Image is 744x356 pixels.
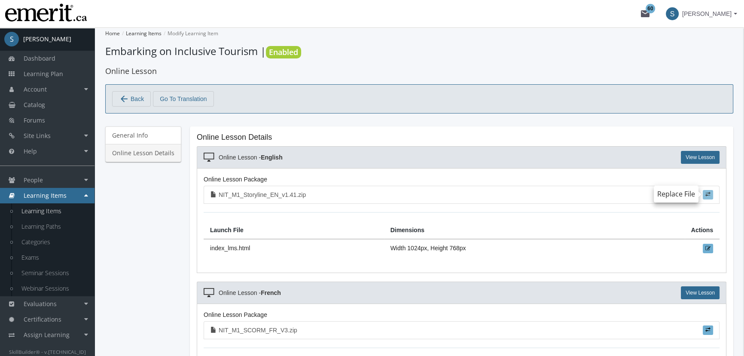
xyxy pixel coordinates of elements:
[682,6,732,21] span: [PERSON_NAME]
[657,189,695,199] div: Replace File
[204,310,267,319] label: Online Lesson Package
[24,116,45,124] span: Forums
[685,221,720,239] th: Actions
[681,286,720,299] a: View Lesson
[13,265,95,281] a: Seminar Sessions
[13,250,95,265] a: Exams
[13,203,95,219] a: Learning Items
[640,9,650,19] mat-icon: mail
[24,54,55,62] span: Dashboard
[384,239,685,258] td: Width 1024px, Height 768px
[666,7,679,20] span: S
[261,289,281,296] strong: French
[24,176,43,184] span: People
[160,92,207,106] span: Go To Translation
[105,44,733,58] h1: Embarking on Inclusive Tourism |
[105,126,181,144] a: General Info
[4,32,19,46] span: S
[681,151,720,164] a: View Lesson
[204,175,267,184] label: Online Lesson Package
[24,191,67,199] span: Learning Items
[24,101,45,109] span: Catalog
[197,133,726,142] h2: Online Lesson Details
[23,35,71,43] div: [PERSON_NAME]
[162,28,218,40] li: Modify Learning Item
[204,221,384,239] th: Launch File
[219,288,281,297] span: Online Lesson -
[105,30,120,37] a: Home
[24,300,57,308] span: Evaluations
[13,234,95,250] a: Categories
[204,321,720,339] a: NIT_M1_SCORM_FR_V3.zip
[219,153,283,162] span: Online Lesson -
[24,331,70,339] span: Assign Learning
[204,239,384,258] td: index_lms.html
[13,219,95,234] a: Learning Paths
[24,85,47,93] span: Account
[384,221,685,239] th: Dimensions
[24,147,37,155] span: Help
[261,154,283,161] strong: English
[13,281,95,296] a: Webinar Sessions
[105,144,181,162] a: Online Lesson Details
[126,30,162,37] a: Learning Items
[153,91,213,107] button: Go To Translation
[105,67,733,76] h2: Online Lesson
[24,132,51,140] span: Site Links
[24,346,46,354] span: Reports
[204,186,720,204] a: NIT_M1_Storyline_EN_v1.41.zip
[112,91,151,107] button: Back
[131,92,144,106] span: Back
[24,315,61,323] span: Certifications
[9,348,86,355] small: SkillBuilder® - v.[TECHNICAL_ID]
[24,70,63,78] span: Learning Plan
[119,94,129,104] mat-icon: arrow_back
[266,46,301,58] span: Enabled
